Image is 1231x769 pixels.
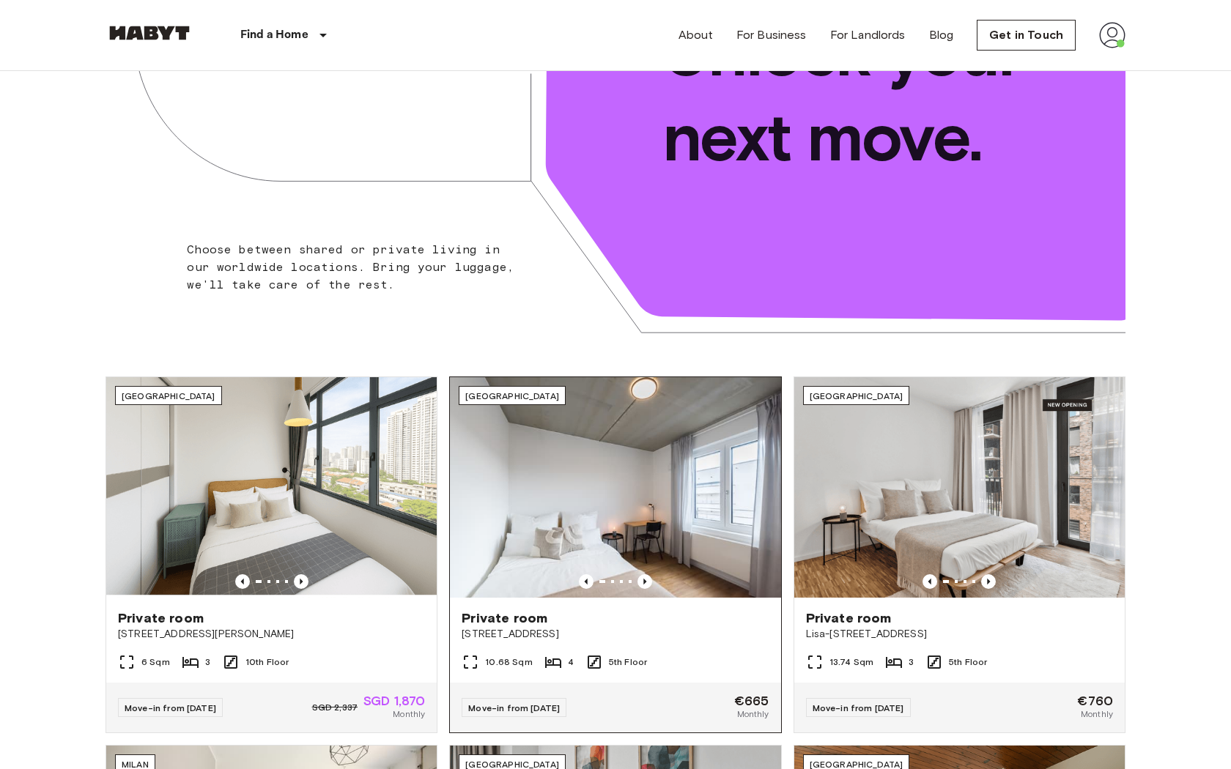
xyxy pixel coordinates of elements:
img: Marketing picture of unit DE-01-489-505-002 [794,377,1125,598]
span: [GEOGRAPHIC_DATA] [810,390,903,401]
span: €665 [734,694,769,707]
img: Habyt [106,26,193,40]
button: Previous image [981,574,996,589]
span: [GEOGRAPHIC_DATA] [465,390,559,401]
span: Monthly [737,707,769,721]
span: Monthly [393,707,425,721]
button: Previous image [294,574,308,589]
a: Blog [929,26,954,44]
span: Private room [118,609,204,627]
span: 6 Sqm [141,655,170,669]
span: 13.74 Sqm [829,655,873,669]
img: Marketing picture of unit SG-01-116-001-02 [106,377,437,598]
span: Move-in from [DATE] [125,702,216,713]
p: Unlock your next move. [662,10,1102,179]
button: Previous image [637,574,652,589]
span: 3 [205,655,210,669]
a: About [679,26,713,44]
img: Marketing picture of unit DE-04-037-026-03Q [450,377,780,598]
span: Move-in from [DATE] [813,702,904,713]
span: Private room [462,609,547,627]
a: For Business [736,26,807,44]
span: 4 [568,655,574,669]
span: Lisa-[STREET_ADDRESS] [806,627,1113,642]
span: SGD 2,337 [312,701,358,714]
span: 5th Floor [949,655,987,669]
span: Monthly [1081,707,1113,721]
span: 10th Floor [245,655,289,669]
a: For Landlords [830,26,906,44]
span: 3 [909,655,914,669]
a: Marketing picture of unit DE-01-489-505-002Previous imagePrevious image[GEOGRAPHIC_DATA]Private r... [794,376,1125,733]
span: 5th Floor [609,655,647,669]
span: [STREET_ADDRESS] [462,627,769,642]
a: Marketing picture of unit SG-01-116-001-02Previous imagePrevious image[GEOGRAPHIC_DATA]Private ro... [106,376,437,733]
span: €760 [1077,694,1113,707]
span: SGD 1,870 [363,694,425,707]
span: Private room [806,609,892,627]
p: Choose between shared or private living in our worldwide locations. Bring your luggage, we'll tak... [187,241,523,294]
button: Previous image [235,574,250,589]
span: Move-in from [DATE] [468,702,560,713]
img: avatar [1099,22,1125,48]
a: Get in Touch [977,20,1076,51]
span: 10.68 Sqm [485,655,532,669]
a: Marketing picture of unit DE-04-037-026-03QPrevious imagePrevious image[GEOGRAPHIC_DATA]Private r... [449,376,781,733]
span: [STREET_ADDRESS][PERSON_NAME] [118,627,425,642]
button: Previous image [579,574,594,589]
span: [GEOGRAPHIC_DATA] [122,390,215,401]
button: Previous image [923,574,937,589]
p: Find a Home [240,26,308,44]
